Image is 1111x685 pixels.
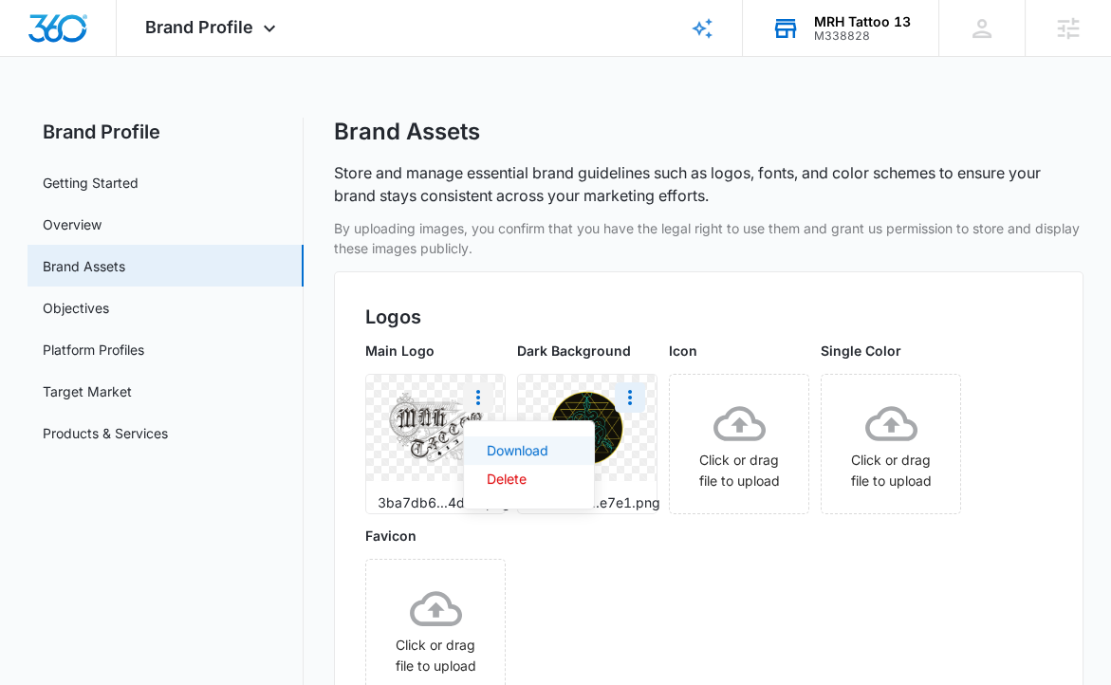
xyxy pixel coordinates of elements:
[822,375,960,513] span: Click or drag file to upload
[529,492,645,512] p: 545c24b...e7e1.png
[536,390,640,467] img: User uploaded logo
[365,526,506,546] p: Favicon
[43,214,102,234] a: Overview
[384,390,489,466] img: User uploaded logo
[43,298,109,318] a: Objectives
[821,341,961,361] p: Single Color
[669,341,809,361] p: Icon
[463,382,493,413] button: More
[334,218,1083,258] p: By uploading images, you confirm that you have the legal right to use them and grant us permissio...
[814,29,911,43] div: account id
[615,382,645,413] button: More
[464,465,594,493] button: Delete
[43,173,139,193] a: Getting Started
[814,14,911,29] div: account name
[334,161,1083,207] p: Store and manage essential brand guidelines such as logos, fonts, and color schemes to ensure you...
[378,492,493,512] p: 3ba7db6...4dd9.png
[670,375,808,513] span: Click or drag file to upload
[43,423,168,443] a: Products & Services
[670,398,808,491] div: Click or drag file to upload
[334,118,480,146] h1: Brand Assets
[464,436,594,465] button: Download
[487,444,548,457] div: Download
[517,341,657,361] p: Dark Background
[487,472,548,486] div: Delete
[487,436,571,465] a: Download
[366,583,505,676] div: Click or drag file to upload
[43,256,125,276] a: Brand Assets
[145,17,253,37] span: Brand Profile
[28,118,304,146] h2: Brand Profile
[365,303,1051,331] h2: Logos
[43,340,144,360] a: Platform Profiles
[43,381,132,401] a: Target Market
[822,398,960,491] div: Click or drag file to upload
[365,341,506,361] p: Main Logo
